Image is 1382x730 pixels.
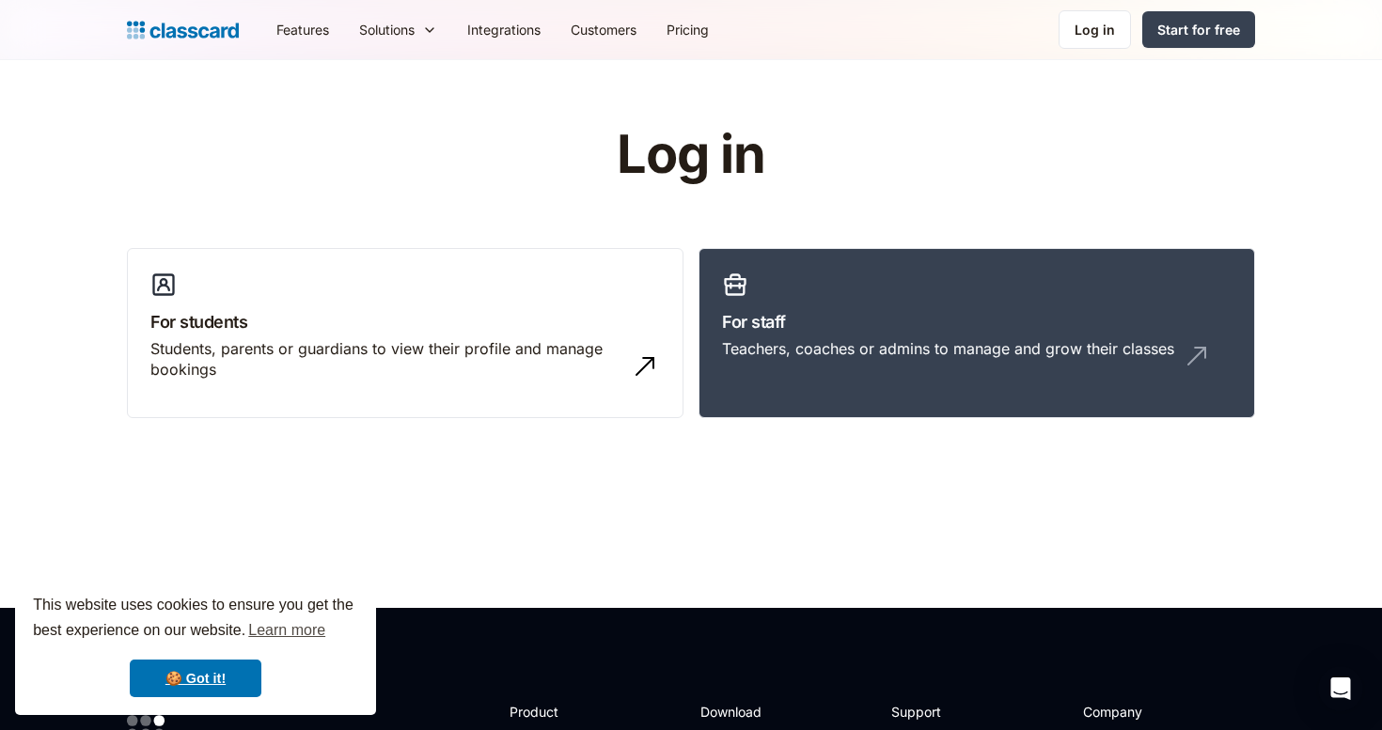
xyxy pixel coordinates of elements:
div: Log in [1075,20,1115,39]
a: Pricing [652,8,724,51]
h2: Product [510,702,610,722]
div: Start for free [1157,20,1240,39]
a: Features [261,8,344,51]
a: Start for free [1142,11,1255,48]
a: For studentsStudents, parents or guardians to view their profile and manage bookings [127,248,683,419]
a: learn more about cookies [245,616,328,645]
h2: Download [700,702,777,722]
h1: Log in [393,126,990,184]
a: For staffTeachers, coaches or admins to manage and grow their classes [699,248,1255,419]
h3: For students [150,309,660,334]
div: Students, parents or guardians to view their profile and manage bookings [150,338,622,381]
h2: Company [1083,702,1208,722]
div: Solutions [359,20,415,39]
a: dismiss cookie message [130,660,261,697]
div: cookieconsent [15,576,376,715]
h2: Support [891,702,967,722]
div: Solutions [344,8,452,51]
span: This website uses cookies to ensure you get the best experience on our website. [33,594,358,645]
a: home [127,17,239,43]
a: Log in [1059,10,1131,49]
a: Customers [556,8,652,51]
div: Open Intercom Messenger [1318,666,1363,711]
a: Integrations [452,8,556,51]
h3: For staff [722,309,1232,334]
div: Teachers, coaches or admins to manage and grow their classes [722,338,1174,359]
